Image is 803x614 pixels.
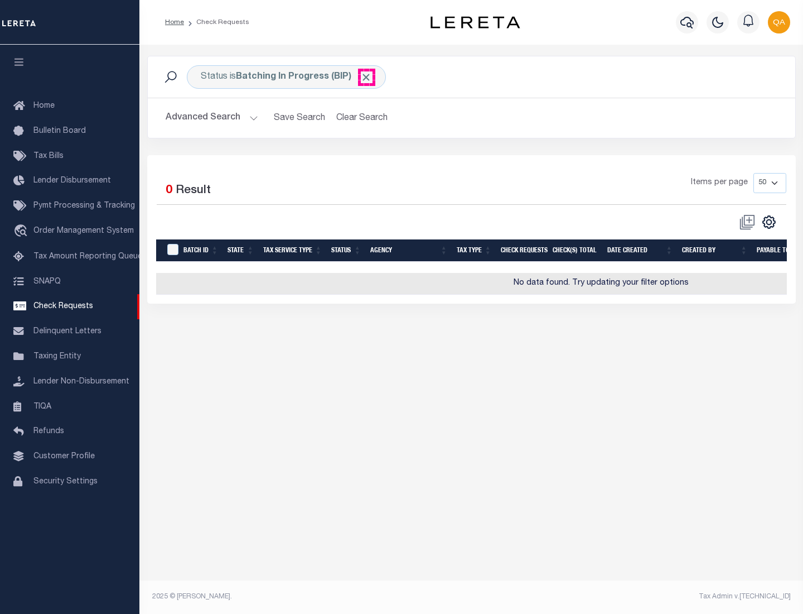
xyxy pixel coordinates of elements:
[223,239,259,262] th: State: activate to sort column ascending
[33,277,61,285] span: SNAPQ
[33,127,86,135] span: Bulletin Board
[33,353,81,361] span: Taxing Entity
[267,107,332,129] button: Save Search
[33,253,142,261] span: Tax Amount Reporting Queue
[33,303,93,310] span: Check Requests
[332,107,393,129] button: Clear Search
[259,239,327,262] th: Tax Service Type: activate to sort column ascending
[603,239,678,262] th: Date Created: activate to sort column ascending
[33,152,64,160] span: Tax Bills
[144,592,472,602] div: 2025 © [PERSON_NAME].
[548,239,603,262] th: Check(s) Total
[176,182,211,200] label: Result
[33,378,129,386] span: Lender Non-Disbursement
[236,73,372,81] b: Batching In Progress (BIP)
[33,428,64,435] span: Refunds
[480,592,791,602] div: Tax Admin v.[TECHNICAL_ID]
[327,239,366,262] th: Status: activate to sort column ascending
[187,65,386,89] div: Status is
[430,16,520,28] img: logo-dark.svg
[33,453,95,461] span: Customer Profile
[165,19,184,26] a: Home
[33,402,51,410] span: TIQA
[179,239,223,262] th: Batch Id: activate to sort column ascending
[166,107,258,129] button: Advanced Search
[691,177,748,189] span: Items per page
[33,202,135,210] span: Pymt Processing & Tracking
[768,11,790,33] img: svg+xml;base64,PHN2ZyB4bWxucz0iaHR0cDovL3d3dy53My5vcmcvMjAwMC9zdmciIHBvaW50ZXItZXZlbnRzPSJub25lIi...
[166,185,172,196] span: 0
[452,239,496,262] th: Tax Type: activate to sort column ascending
[184,17,249,27] li: Check Requests
[678,239,752,262] th: Created By: activate to sort column ascending
[33,328,101,335] span: Delinquent Letters
[360,71,372,83] span: Click to Remove
[33,478,98,486] span: Security Settings
[33,177,111,185] span: Lender Disbursement
[33,227,134,235] span: Order Management System
[13,224,31,239] i: travel_explore
[366,239,452,262] th: Agency: activate to sort column ascending
[496,239,548,262] th: Check Requests
[33,102,55,110] span: Home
